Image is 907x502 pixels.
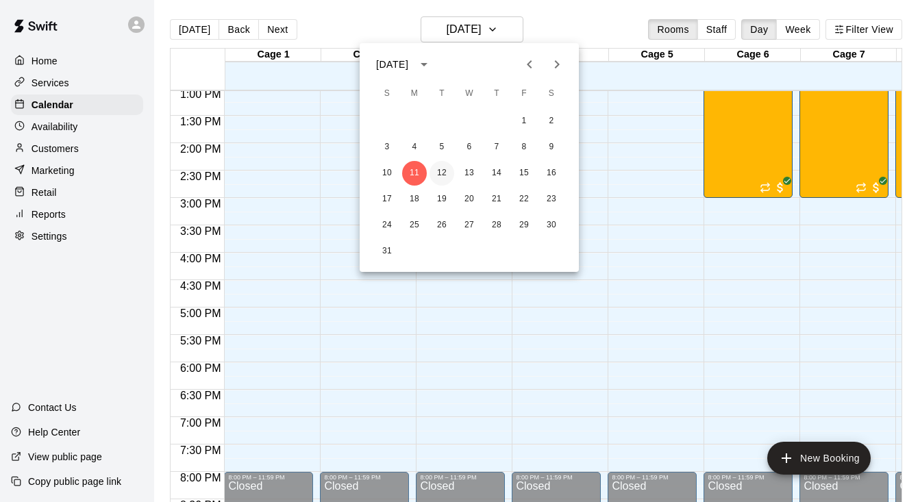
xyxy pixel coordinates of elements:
[402,80,427,108] span: Monday
[484,80,509,108] span: Thursday
[375,239,399,264] button: 31
[512,135,536,160] button: 8
[484,213,509,238] button: 28
[457,161,482,186] button: 13
[430,80,454,108] span: Tuesday
[512,161,536,186] button: 15
[539,161,564,186] button: 16
[457,187,482,212] button: 20
[402,135,427,160] button: 4
[375,135,399,160] button: 3
[412,53,436,76] button: calendar view is open, switch to year view
[375,187,399,212] button: 17
[375,161,399,186] button: 10
[457,80,482,108] span: Wednesday
[539,109,564,134] button: 2
[484,135,509,160] button: 7
[512,80,536,108] span: Friday
[402,213,427,238] button: 25
[512,187,536,212] button: 22
[539,80,564,108] span: Saturday
[375,213,399,238] button: 24
[539,213,564,238] button: 30
[457,135,482,160] button: 6
[430,135,454,160] button: 5
[457,213,482,238] button: 27
[484,187,509,212] button: 21
[402,161,427,186] button: 11
[539,135,564,160] button: 9
[430,161,454,186] button: 12
[539,187,564,212] button: 23
[430,213,454,238] button: 26
[516,51,543,78] button: Previous month
[430,187,454,212] button: 19
[484,161,509,186] button: 14
[512,109,536,134] button: 1
[402,187,427,212] button: 18
[376,58,408,72] div: [DATE]
[543,51,571,78] button: Next month
[375,80,399,108] span: Sunday
[512,213,536,238] button: 29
